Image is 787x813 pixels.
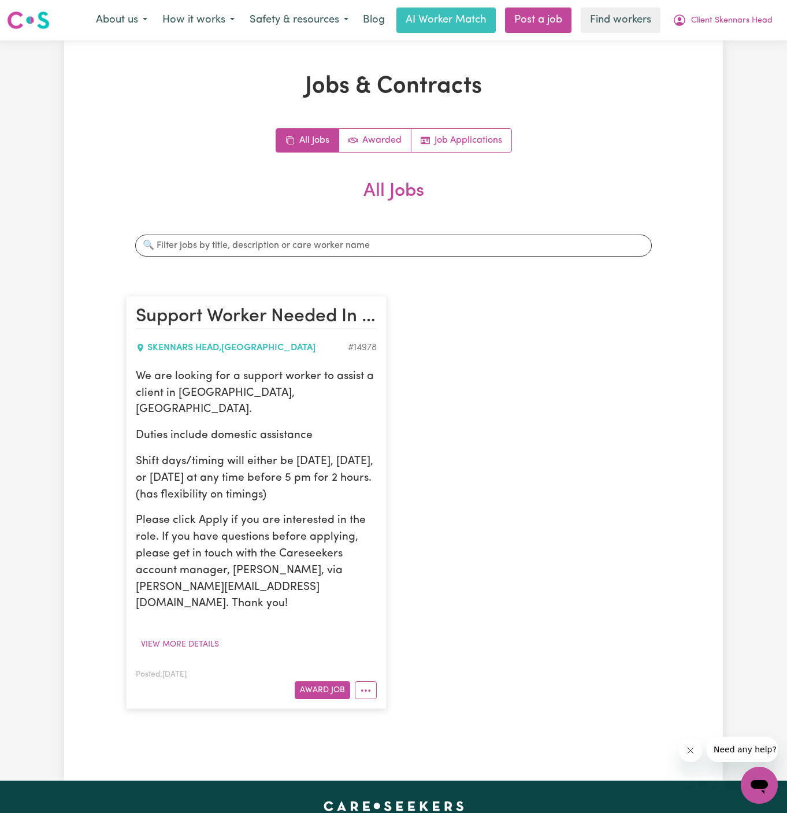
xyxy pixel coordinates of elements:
[665,8,780,32] button: My Account
[295,681,350,699] button: Award Job
[679,739,702,762] iframe: Close message
[136,513,377,612] p: Please click Apply if you are interested in the role. If you have questions before applying, plea...
[136,454,377,503] p: Shift days/timing will either be [DATE], [DATE], or [DATE] at any time before 5 pm for 2 hours. (...
[126,180,661,221] h2: All Jobs
[741,767,778,804] iframe: Button to launch messaging window
[356,8,392,33] a: Blog
[136,428,377,444] p: Duties include domestic assistance
[339,129,411,152] a: Active jobs
[505,8,571,33] a: Post a job
[136,306,377,329] h2: Support Worker Needed In Skennars Head, NSW
[7,7,50,34] a: Careseekers logo
[7,10,50,31] img: Careseekers logo
[581,8,660,33] a: Find workers
[355,681,377,699] button: More options
[135,235,652,257] input: 🔍 Filter jobs by title, description or care worker name
[691,14,773,27] span: Client Skennars Head
[136,671,187,678] span: Posted: [DATE]
[348,341,377,355] div: Job ID #14978
[136,636,224,654] button: View more details
[396,8,496,33] a: AI Worker Match
[242,8,356,32] button: Safety & resources
[324,801,464,811] a: Careseekers home page
[126,73,661,101] h1: Jobs & Contracts
[411,129,511,152] a: Job applications
[136,369,377,418] p: We are looking for a support worker to assist a client in [GEOGRAPHIC_DATA], [GEOGRAPHIC_DATA].
[707,737,778,762] iframe: Message from company
[276,129,339,152] a: All jobs
[136,341,348,355] div: SKENNARS HEAD , [GEOGRAPHIC_DATA]
[88,8,155,32] button: About us
[155,8,242,32] button: How it works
